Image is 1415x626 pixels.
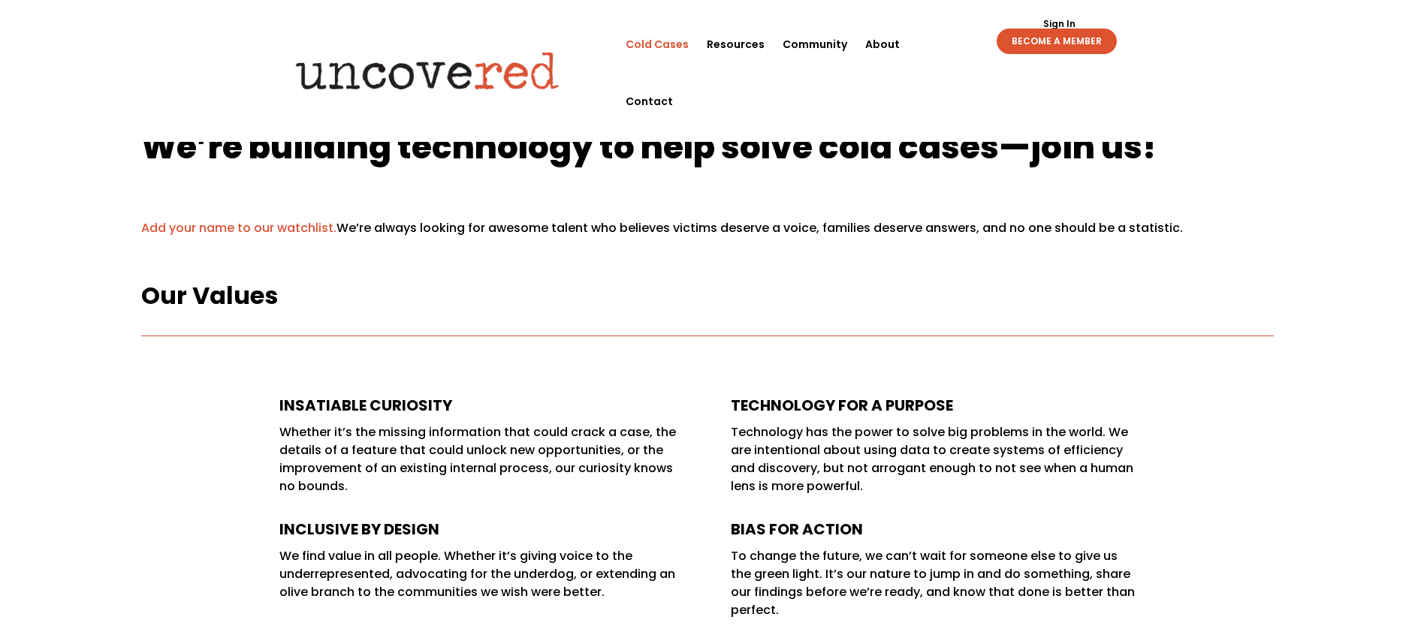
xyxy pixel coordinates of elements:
a: Add your name to our watchlist. [141,219,336,236]
h1: W [141,130,1273,171]
a: About [865,16,900,73]
h3: Our Values [141,279,1273,321]
p: To change the future, we can’t wait for someone else to give us the green light. It’s our nature ... [731,547,1136,619]
img: Uncovered logo [283,41,572,100]
a: BECOME A MEMBER [997,29,1117,54]
strong: Bias For Action [731,519,863,540]
p: Technology has the power to solve big problems in the world. We are intentional about using data ... [731,423,1136,495]
a: Resources [707,16,765,73]
strong: Inclusive by Design [279,519,439,540]
p: We’re always looking for awesome talent who believes victims deserve a voice, families deserve an... [141,219,1273,237]
a: Community [783,16,847,73]
p: We find value in all people. Whether it’s giving voice to the underrepresented, advocating for th... [279,547,684,601]
strong: Technology for a Purpose [731,395,953,416]
span: e’re building technology to help solve cold cases—join us! [176,124,1156,170]
a: Contact [626,73,673,130]
strong: Insatiable Curiosity [279,395,452,416]
a: Sign In [1035,20,1084,29]
p: Whether it’s the missing information that could crack a case, the details of a feature that could... [279,423,684,495]
a: Cold Cases [626,16,689,73]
